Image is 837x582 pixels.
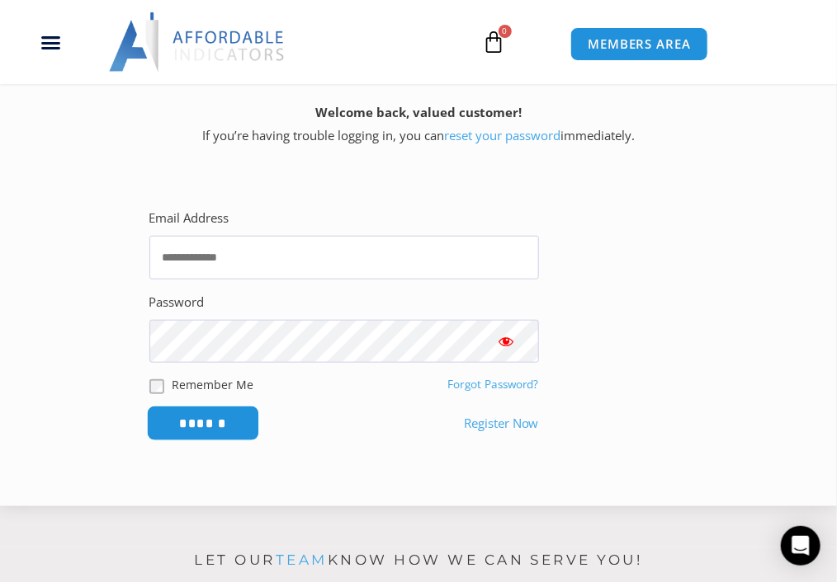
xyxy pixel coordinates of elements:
img: LogoAI | Affordable Indicators – NinjaTrader [109,12,286,72]
label: Email Address [149,207,229,230]
span: 0 [499,25,512,38]
strong: Welcome back, valued customer! [315,104,522,120]
a: MEMBERS AREA [570,27,708,61]
button: Show password [473,320,539,364]
a: Forgot Password? [447,377,539,392]
label: Password [149,291,205,314]
a: reset your password [444,127,560,143]
p: If you’re having trouble logging in, you can immediately. [29,101,808,148]
a: team [276,551,328,568]
div: Open Intercom Messenger [781,526,820,566]
a: Register Now [464,412,539,435]
span: MEMBERS AREA [588,38,691,50]
label: Remember Me [173,376,254,393]
a: 0 [458,18,531,66]
div: Menu Toggle [9,26,92,58]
